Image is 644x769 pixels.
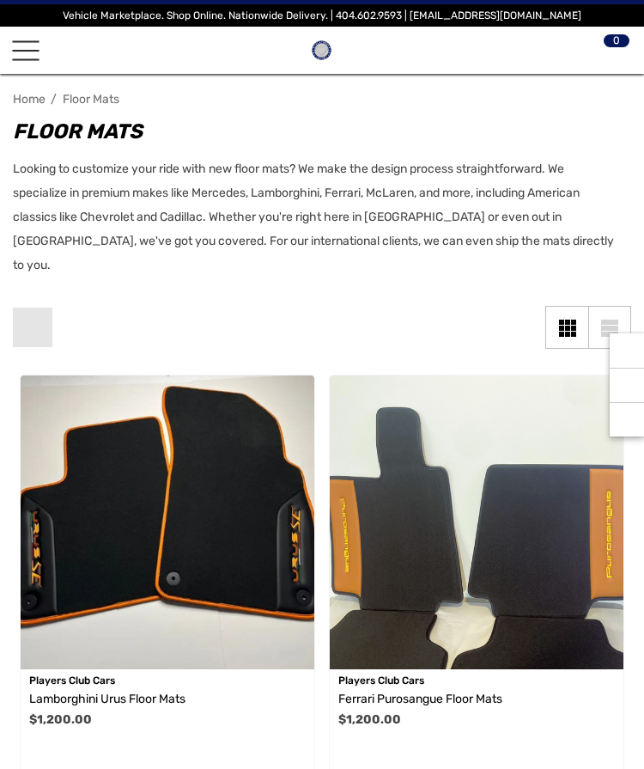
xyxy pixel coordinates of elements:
a: Ferrari Purosangue Floor Mats,$1,200.00 [330,375,623,669]
svg: Top [610,411,644,428]
img: Ferrari Purosangue Floor Mats [330,375,623,669]
span: $1,200.00 [338,712,401,727]
a: Ferrari Purosangue Floor Mats,$1,200.00 [338,689,615,710]
a: Toggle menu [12,37,39,64]
a: Home [13,92,46,107]
span: 0 [604,34,629,47]
p: Players Club Cars [29,669,306,692]
a: Lamborghini Urus Floor Mats,$1,200.00 [29,689,306,710]
p: Players Club Cars [338,669,615,692]
a: Lamborghini Urus Floor Mats,$1,200.00 [21,375,314,669]
a: Search [52,39,78,62]
svg: Account [557,38,581,62]
a: List View [588,306,631,349]
span: Ferrari Purosangue Floor Mats [338,692,502,706]
a: Sign in [555,39,581,62]
span: Floor Mats [63,92,119,107]
svg: Social Media [618,376,635,394]
svg: Review Your Cart [597,38,621,62]
p: Looking to customize your ride with new floor mats? We make the design process straightforward. W... [13,157,614,278]
span: $1,200.00 [29,712,92,727]
h1: Floor Mats [13,116,614,147]
svg: Search [54,38,78,62]
a: Grid View [545,306,588,349]
span: Toggle menu [12,49,39,51]
a: Cart with 0 items [594,39,621,62]
svg: Recently Viewed [618,342,635,359]
span: Lamborghini Urus Floor Mats [29,692,185,706]
nav: Breadcrumb [13,84,631,114]
img: Players Club | Cars For Sale [307,36,336,64]
img: Lamborghini Urus Floor Mats For Sale [21,375,314,669]
a: Floor Mats [63,92,145,107]
span: Vehicle Marketplace. Shop Online. Nationwide Delivery. | 404.602.9593 | [EMAIL_ADDRESS][DOMAIN_NAME] [63,9,581,21]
